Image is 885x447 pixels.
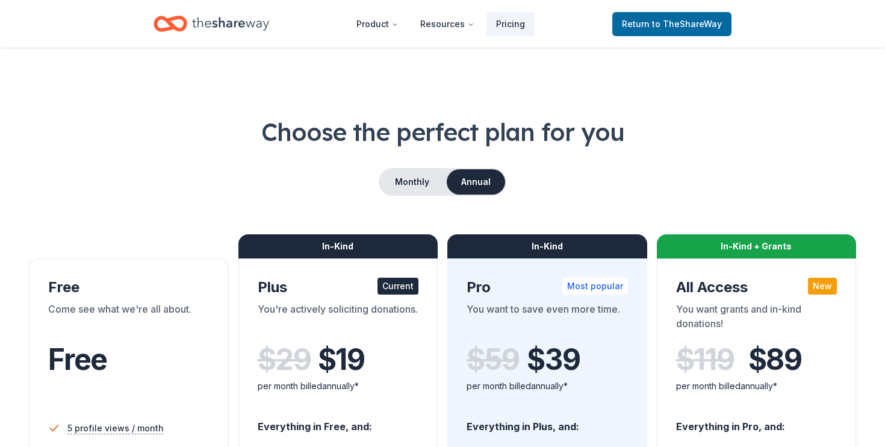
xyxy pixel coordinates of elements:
[676,409,837,434] div: Everything in Pro, and:
[258,278,419,297] div: Plus
[258,409,419,434] div: Everything in Free, and:
[467,379,628,393] div: per month billed annually*
[67,421,164,436] span: 5 profile views / month
[486,12,535,36] a: Pricing
[48,302,210,336] div: Come see what we're all about.
[154,10,269,38] a: Home
[29,115,856,149] h1: Choose the perfect plan for you
[808,278,837,295] div: New
[467,409,628,434] div: Everything in Plus, and:
[467,278,628,297] div: Pro
[676,302,837,336] div: You want grants and in-kind donations!
[48,278,210,297] div: Free
[258,302,419,336] div: You're actively soliciting donations.
[318,343,365,377] span: $ 19
[258,379,419,393] div: per month billed annually*
[676,379,837,393] div: per month billed annually*
[622,17,722,31] span: Return
[676,278,837,297] div: All Access
[48,342,107,377] span: Free
[748,343,802,377] span: $ 89
[347,12,408,36] button: Product
[377,278,418,295] div: Current
[380,169,444,195] button: Monthly
[562,278,628,295] div: Most popular
[467,302,628,336] div: You want to save even more time.
[347,10,535,38] nav: Main
[652,19,722,29] span: to TheShareWay
[238,234,438,258] div: In-Kind
[612,12,731,36] a: Returnto TheShareWay
[447,234,647,258] div: In-Kind
[447,169,505,195] button: Annual
[527,343,580,377] span: $ 39
[657,234,857,258] div: In-Kind + Grants
[411,12,484,36] button: Resources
